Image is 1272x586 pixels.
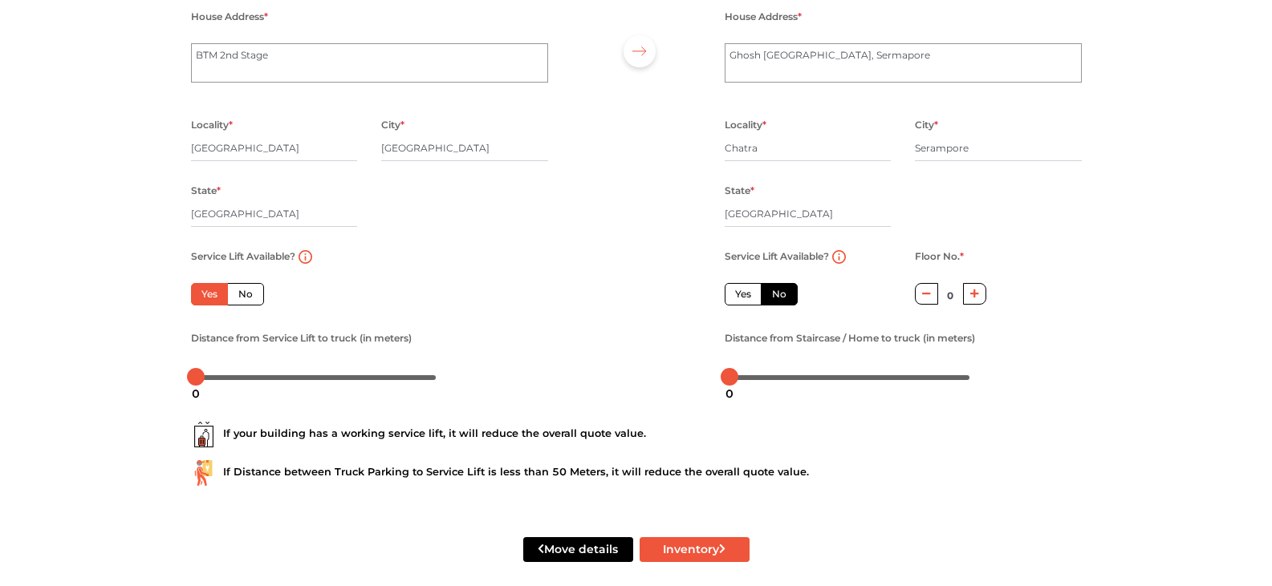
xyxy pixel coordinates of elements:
[523,537,633,562] button: Move details
[725,6,802,27] label: House Address
[725,115,766,135] label: Locality
[381,115,404,135] label: City
[191,328,412,349] label: Distance from Service Lift to truck (in meters)
[191,460,1082,486] div: If Distance between Truck Parking to Service Lift is less than 50 Meters, it will reduce the over...
[191,115,233,135] label: Locality
[915,246,964,267] label: Floor No.
[191,422,217,447] img: ...
[725,328,975,349] label: Distance from Staircase / Home to truck (in meters)
[725,246,829,267] label: Service Lift Available?
[761,283,798,305] label: No
[191,246,295,267] label: Service Lift Available?
[191,460,217,486] img: ...
[915,115,938,135] label: City
[191,180,221,201] label: State
[191,283,228,305] label: Yes
[725,180,754,201] label: State
[227,283,264,305] label: No
[725,283,762,305] label: Yes
[719,380,740,407] div: 0
[191,6,268,27] label: House Address
[191,422,1082,447] div: If your building has a working service lift, it will reduce the overall quote value.
[640,537,750,562] button: Inventory
[185,380,206,407] div: 0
